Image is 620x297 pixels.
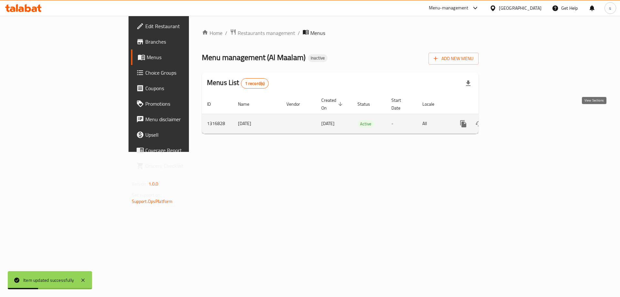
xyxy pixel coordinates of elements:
span: Branches [145,38,227,46]
span: 1 record(s) [241,80,269,87]
div: Total records count [241,78,269,89]
button: Change Status [471,116,487,132]
div: Inactive [308,54,327,62]
span: s [609,5,611,12]
td: All [417,114,450,133]
span: 1.0.0 [149,180,159,188]
span: Version: [132,180,148,188]
span: Menus [147,53,227,61]
a: Menus [131,49,232,65]
span: Coverage Report [145,146,227,154]
button: more [456,116,471,132]
div: Export file [460,76,476,91]
span: Menus [310,29,325,37]
span: Get support on: [132,191,161,199]
button: Add New Menu [429,53,479,65]
a: Promotions [131,96,232,111]
span: Name [238,100,258,108]
span: ID [207,100,219,108]
div: Menu-management [429,4,469,12]
a: Branches [131,34,232,49]
a: Grocery Checklist [131,158,232,174]
span: Edit Restaurant [145,22,227,30]
h2: Menus List [207,78,269,89]
span: Promotions [145,100,227,108]
span: Locale [422,100,443,108]
span: Upsell [145,131,227,139]
div: [GEOGRAPHIC_DATA] [499,5,542,12]
span: Menu disclaimer [145,115,227,123]
nav: breadcrumb [202,29,479,37]
span: Inactive [308,55,327,61]
span: Coupons [145,84,227,92]
td: - [386,114,417,133]
a: Menu disclaimer [131,111,232,127]
a: Restaurants management [230,29,295,37]
span: Active [357,120,374,128]
a: Edit Restaurant [131,18,232,34]
table: enhanced table [202,94,523,134]
a: Coverage Report [131,143,232,158]
span: Status [357,100,378,108]
a: Coupons [131,80,232,96]
span: Created On [321,96,345,112]
span: Restaurants management [238,29,295,37]
span: [DATE] [321,119,335,128]
th: Actions [450,94,523,114]
a: Upsell [131,127,232,143]
span: Add New Menu [434,55,473,63]
span: Vendor [286,100,308,108]
div: Item updated successfully [23,277,74,284]
a: Support.OpsPlatform [132,197,173,206]
span: Choice Groups [145,69,227,77]
td: [DATE] [233,114,281,133]
a: Choice Groups [131,65,232,80]
li: / [298,29,300,37]
span: Grocery Checklist [145,162,227,170]
span: Start Date [391,96,409,112]
span: Menu management ( Al Maalam ) [202,50,305,65]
